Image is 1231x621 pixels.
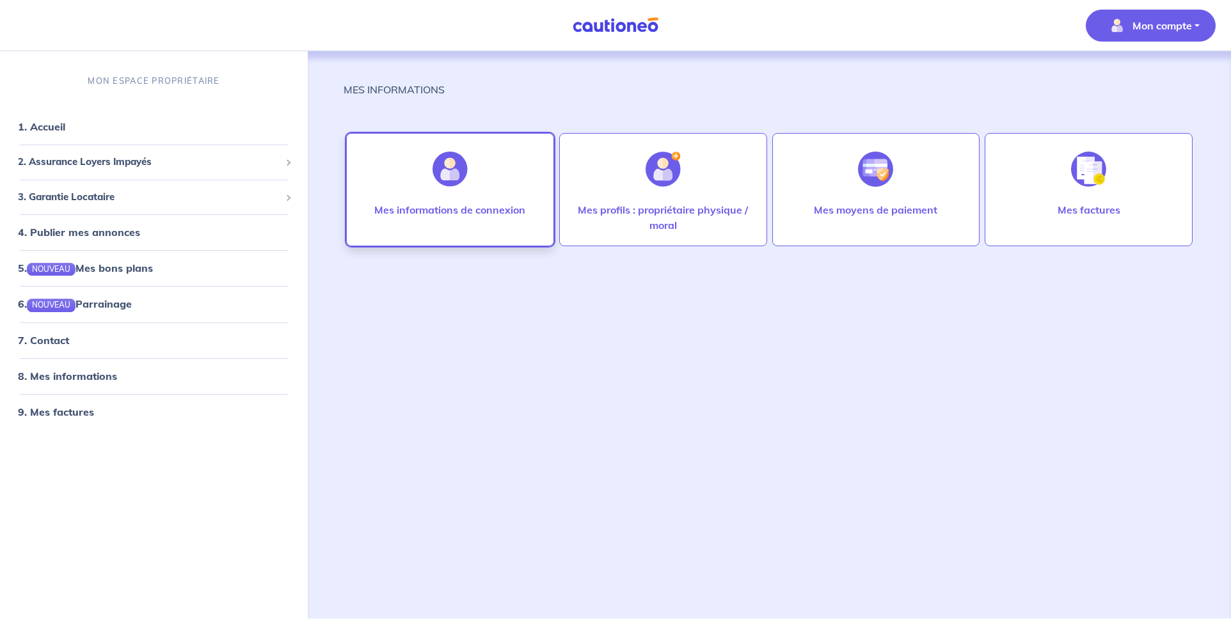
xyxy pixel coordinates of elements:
[814,202,937,217] p: Mes moyens de paiement
[18,120,65,133] a: 1. Accueil
[5,363,303,389] div: 8. Mes informations
[18,334,69,347] a: 7. Contact
[568,17,663,33] img: Cautioneo
[18,297,132,310] a: 6.NOUVEAUParrainage
[18,262,153,274] a: 5.NOUVEAUMes bons plans
[5,255,303,281] div: 5.NOUVEAUMes bons plans
[88,75,219,87] p: MON ESPACE PROPRIÉTAIRE
[5,327,303,353] div: 7. Contact
[858,152,893,187] img: illu_credit_card_no_anim.svg
[374,202,525,217] p: Mes informations de connexion
[5,150,303,175] div: 2. Assurance Loyers Impayés
[1058,202,1120,217] p: Mes factures
[1107,15,1127,36] img: illu_account_valid_menu.svg
[18,190,280,205] span: 3. Garantie Locataire
[1132,18,1192,33] p: Mon compte
[18,226,140,239] a: 4. Publier mes annonces
[573,202,754,233] p: Mes profils : propriétaire physique / moral
[18,370,117,382] a: 8. Mes informations
[5,185,303,210] div: 3. Garantie Locataire
[433,152,468,187] img: illu_account.svg
[5,291,303,317] div: 6.NOUVEAUParrainage
[1086,10,1216,42] button: illu_account_valid_menu.svgMon compte
[5,399,303,425] div: 9. Mes factures
[646,152,681,187] img: illu_account_add.svg
[5,114,303,139] div: 1. Accueil
[5,219,303,245] div: 4. Publier mes annonces
[344,82,445,97] p: MES INFORMATIONS
[18,155,280,169] span: 2. Assurance Loyers Impayés
[18,405,94,418] a: 9. Mes factures
[1071,152,1106,187] img: illu_invoice.svg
